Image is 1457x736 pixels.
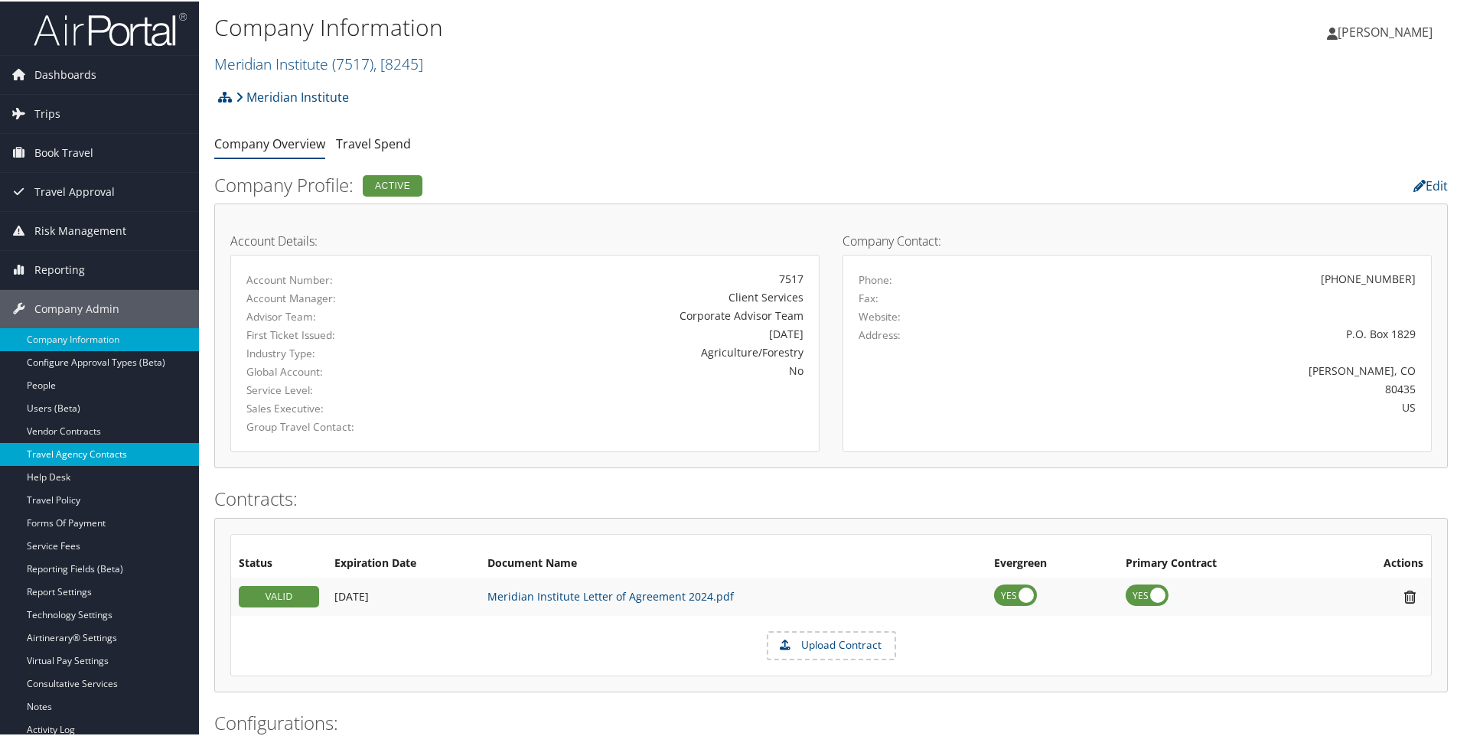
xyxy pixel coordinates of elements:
span: Risk Management [34,210,126,249]
h2: Configurations: [214,708,1448,734]
h4: Account Details: [230,233,820,246]
label: Service Level: [246,381,417,396]
th: Status [231,549,327,576]
label: Fax: [859,289,878,304]
label: Upload Contract [768,631,895,657]
label: Address: [859,326,901,341]
label: Account Manager: [246,289,417,304]
span: Book Travel [34,132,93,171]
a: Meridian Institute [214,52,423,73]
div: US [1004,398,1416,414]
span: Dashboards [34,54,96,93]
a: Company Overview [214,134,325,151]
label: Website: [859,308,901,323]
div: [PERSON_NAME], CO [1004,361,1416,377]
i: Remove Contract [1397,588,1423,604]
th: Actions [1325,549,1431,576]
div: P.O. Box 1829 [1004,324,1416,340]
label: Phone: [859,271,892,286]
span: [DATE] [334,588,369,602]
label: Sales Executive: [246,399,417,415]
a: [PERSON_NAME] [1327,8,1448,54]
th: Evergreen [986,549,1118,576]
span: Reporting [34,249,85,288]
a: Meridian Institute [236,80,349,111]
div: Active [363,174,422,195]
label: Industry Type: [246,344,417,360]
span: , [ 8245 ] [373,52,423,73]
div: Client Services [440,288,803,304]
th: Expiration Date [327,549,480,576]
h1: Company Information [214,10,1037,42]
div: Agriculture/Forestry [440,343,803,359]
div: No [440,361,803,377]
div: Add/Edit Date [334,588,472,602]
label: Advisor Team: [246,308,417,323]
label: Account Number: [246,271,417,286]
label: Group Travel Contact: [246,418,417,433]
h4: Company Contact: [843,233,1432,246]
span: Trips [34,93,60,132]
div: 80435 [1004,379,1416,396]
h2: Company Profile: [214,171,1029,197]
span: ( 7517 ) [332,52,373,73]
div: Corporate Advisor Team [440,306,803,322]
a: Meridian Institute Letter of Agreement 2024.pdf [487,588,734,602]
th: Primary Contract [1118,549,1324,576]
div: [DATE] [440,324,803,340]
span: [PERSON_NAME] [1338,22,1433,39]
div: [PHONE_NUMBER] [1321,269,1416,285]
h2: Contracts: [214,484,1448,510]
span: Company Admin [34,288,119,327]
a: Travel Spend [336,134,411,151]
label: First Ticket Issued: [246,326,417,341]
div: 7517 [440,269,803,285]
a: Edit [1413,176,1448,193]
img: airportal-logo.png [34,10,187,46]
label: Global Account: [246,363,417,378]
div: VALID [239,585,319,606]
span: Travel Approval [34,171,115,210]
th: Document Name [480,549,986,576]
